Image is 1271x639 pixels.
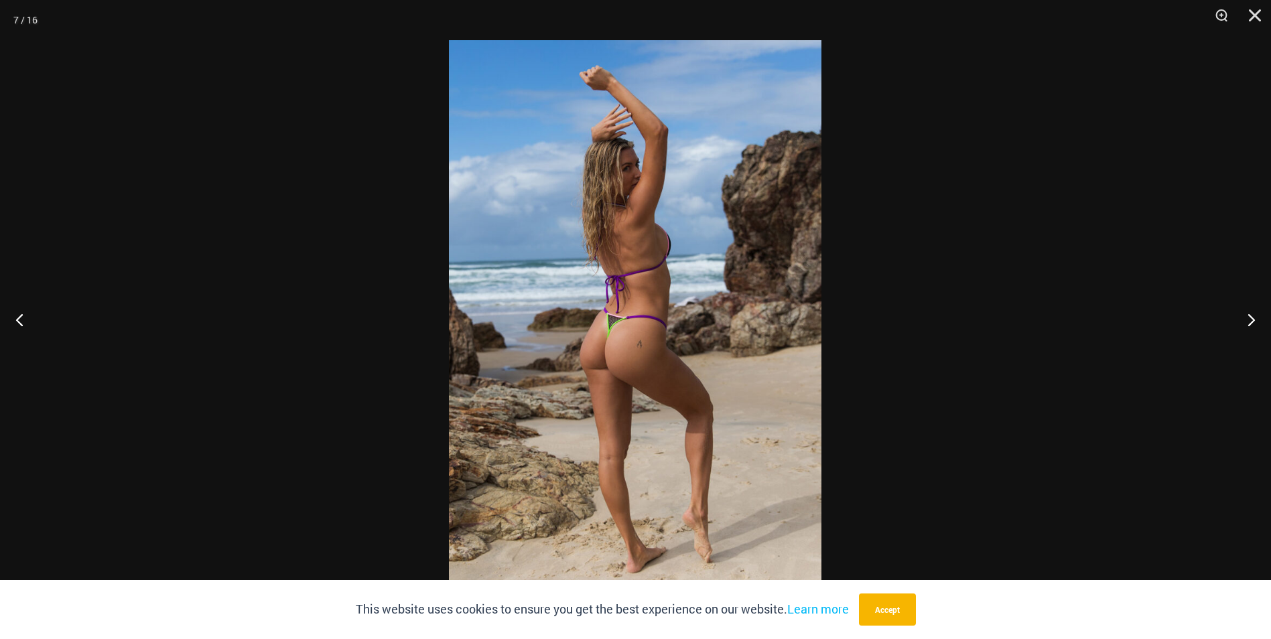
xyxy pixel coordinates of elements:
[356,599,849,620] p: This website uses cookies to ensure you get the best experience on our website.
[1221,286,1271,353] button: Next
[449,40,821,599] img: Reckless Neon Crush Black Neon 306 Tri Top 466 Thong 02
[787,601,849,617] a: Learn more
[859,593,916,626] button: Accept
[13,10,38,30] div: 7 / 16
